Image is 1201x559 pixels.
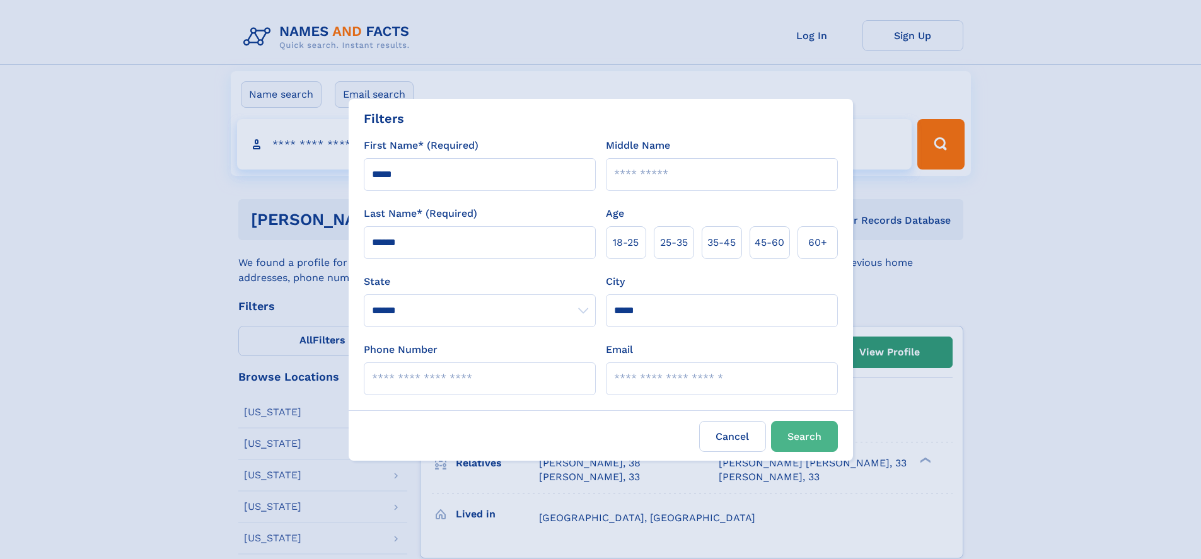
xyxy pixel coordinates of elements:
[606,342,633,357] label: Email
[613,235,639,250] span: 18‑25
[364,342,438,357] label: Phone Number
[707,235,736,250] span: 35‑45
[364,206,477,221] label: Last Name* (Required)
[660,235,688,250] span: 25‑35
[606,138,670,153] label: Middle Name
[364,274,596,289] label: State
[364,109,404,128] div: Filters
[606,206,624,221] label: Age
[699,421,766,452] label: Cancel
[364,138,479,153] label: First Name* (Required)
[808,235,827,250] span: 60+
[771,421,838,452] button: Search
[606,274,625,289] label: City
[755,235,784,250] span: 45‑60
